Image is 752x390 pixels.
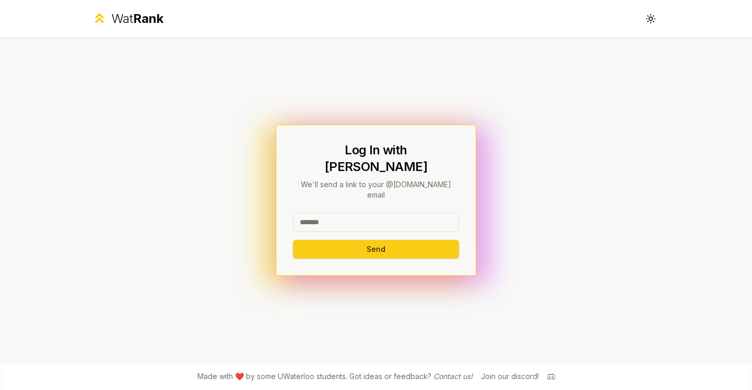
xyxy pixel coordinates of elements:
[293,142,459,175] h1: Log In with [PERSON_NAME]
[111,10,163,27] div: Wat
[433,372,473,381] a: Contact us!
[133,11,163,26] span: Rank
[293,240,459,259] button: Send
[293,179,459,200] p: We'll send a link to your @[DOMAIN_NAME] email
[197,371,473,382] span: Made with ❤️ by some UWaterloo students. Got ideas or feedback?
[481,371,539,382] div: Join our discord!
[92,10,163,27] a: WatRank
